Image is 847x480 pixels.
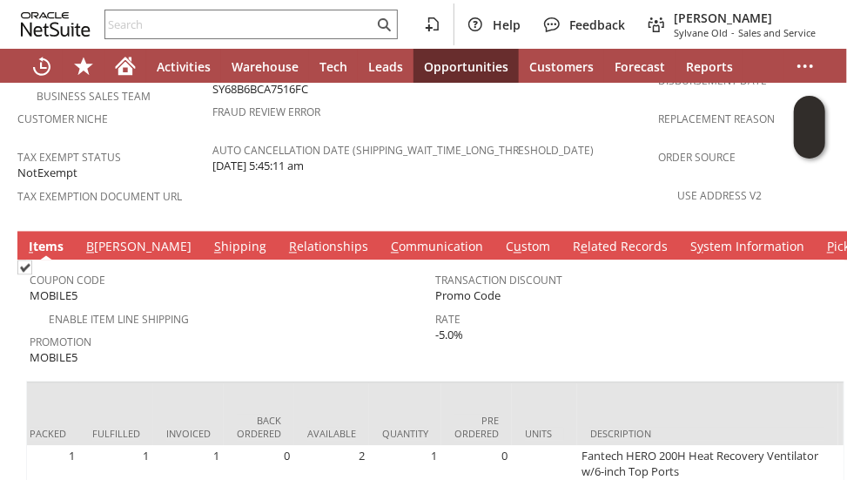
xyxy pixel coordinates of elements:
[31,56,52,77] svg: Recent Records
[17,260,32,275] img: Checked
[784,49,826,84] div: More menus
[686,239,809,258] a: System Information
[49,313,189,328] a: Enable Item Line Shipping
[368,58,403,75] span: Leads
[92,428,140,441] div: Fulfilled
[146,49,221,84] a: Activities
[30,274,105,288] a: Coupon Code
[17,151,121,166] a: Tax Exempt Status
[37,90,151,105] a: Business Sales Team
[17,190,182,205] a: Tax Exemption Document URL
[73,56,94,77] svg: Shortcuts
[17,166,77,182] span: NotExempt
[525,428,564,441] div: Units
[24,239,68,258] a: Items
[86,239,94,255] span: B
[568,239,672,258] a: Related Records
[501,239,555,258] a: Custom
[29,239,33,255] span: I
[221,49,309,84] a: Warehouse
[105,14,373,35] input: Search
[676,49,743,84] a: Reports
[794,96,825,159] iframe: Click here to launch Oracle Guided Learning Help Panel
[358,49,413,84] a: Leads
[435,328,463,344] span: -5.0%
[581,239,588,255] span: e
[686,58,733,75] span: Reports
[659,112,776,127] a: Replacement reason
[382,428,428,441] div: Quantity
[519,49,604,84] a: Customers
[424,58,508,75] span: Opportunities
[738,26,816,39] span: Sales and Service
[435,274,562,288] a: Transaction Discount
[514,239,521,255] span: u
[319,58,347,75] span: Tech
[157,58,211,75] span: Activities
[493,17,521,33] span: Help
[827,239,834,255] span: P
[387,239,487,258] a: Communication
[214,239,221,255] span: S
[104,49,146,84] a: Home
[30,428,66,441] div: Packed
[210,239,271,258] a: Shipping
[166,428,211,441] div: Invoiced
[659,151,736,166] a: Order Source
[391,239,399,255] span: C
[794,128,825,159] span: Oracle Guided Learning Widget. To move around, please hold and drag
[212,105,320,120] a: Fraud Review Error
[21,49,63,84] a: Recent Records
[115,56,136,77] svg: Home
[212,144,595,159] a: Auto Cancellation Date (shipping_wait_time_long_threshold_date)
[309,49,358,84] a: Tech
[604,49,676,84] a: Forecast
[307,428,356,441] div: Available
[289,239,297,255] span: R
[731,26,735,39] span: -
[30,335,91,350] a: Promotion
[435,313,460,328] a: Rate
[373,14,394,35] svg: Search
[285,239,373,258] a: Relationships
[30,288,77,305] span: MOBILE5
[237,415,281,441] div: Back Ordered
[413,49,519,84] a: Opportunities
[82,239,196,258] a: B[PERSON_NAME]
[232,58,299,75] span: Warehouse
[678,189,763,204] a: Use Address V2
[569,17,625,33] span: Feedback
[674,26,728,39] span: Sylvane Old
[21,12,91,37] svg: logo
[697,239,703,255] span: y
[615,58,665,75] span: Forecast
[435,288,501,305] span: Promo Code
[17,112,108,127] a: Customer Niche
[529,58,594,75] span: Customers
[454,415,499,441] div: Pre Ordered
[674,10,816,26] span: [PERSON_NAME]
[63,49,104,84] div: Shortcuts
[212,82,308,98] span: SY68B6BCA7516FC
[590,428,825,441] div: Description
[30,350,77,367] span: MOBILE5
[212,159,304,175] span: [DATE] 5:45:11 am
